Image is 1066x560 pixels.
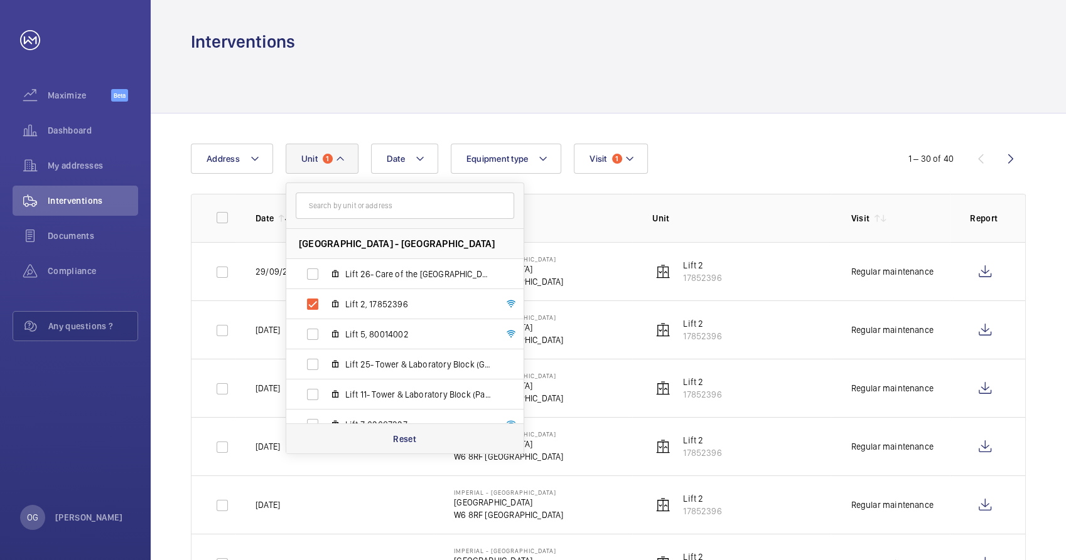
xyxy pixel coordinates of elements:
div: 1 – 30 of 40 [908,152,954,165]
span: Interventions [48,194,138,207]
span: Unit [301,154,318,164]
p: OG [27,511,38,524]
img: elevator.svg [655,497,670,512]
button: Date [371,144,438,174]
p: [GEOGRAPHIC_DATA] [454,496,563,509]
span: Equipment type [466,154,529,164]
div: Regular maintenance [851,440,933,453]
p: 17852396 [683,388,721,401]
div: Regular maintenance [851,324,933,336]
span: Lift 11- Tower & Laboratory Block (Passenger), 70627739 [345,388,491,401]
div: Regular maintenance [851,265,933,278]
span: Lift 7, 62687327 [345,418,491,431]
span: Lift 2, 17852396 [345,298,491,310]
span: Lift 5, 80014002 [345,328,491,341]
p: Lift 2 [683,376,721,388]
p: 17852396 [683,272,721,284]
span: Lift 26- Care of the [GEOGRAPHIC_DATA] (Passenger), 52561515 [345,268,491,280]
button: Equipment type [451,144,562,174]
button: Visit1 [574,144,647,174]
p: Address [454,212,632,225]
p: Lift 2 [683,317,721,330]
p: Visit [851,212,869,225]
input: Search by unit or address [296,193,514,219]
p: [PERSON_NAME] [55,511,123,524]
button: Address [191,144,273,174]
p: Unit [652,212,831,225]
span: Lift 25- Tower & Laboratory Block (Goods), 68762027 [345,358,491,371]
h1: Interventions [191,30,295,53]
span: Beta [111,89,128,102]
img: elevator.svg [655,264,670,279]
span: Any questions ? [48,320,137,332]
p: Report [970,212,1000,225]
p: Date [256,212,274,225]
p: W6 8RF [GEOGRAPHIC_DATA] [454,509,563,521]
p: [DATE] [256,499,280,511]
p: 17852396 [683,446,721,459]
span: Compliance [48,265,138,277]
p: Lift 2 [683,492,721,505]
p: Reset [393,433,416,445]
p: [DATE] [256,440,280,453]
p: Imperial - [GEOGRAPHIC_DATA] [454,547,563,554]
p: Lift 2 [683,434,721,446]
span: [GEOGRAPHIC_DATA] - [GEOGRAPHIC_DATA] [299,237,495,250]
p: Imperial - [GEOGRAPHIC_DATA] [454,489,563,496]
img: elevator.svg [655,381,670,396]
div: Regular maintenance [851,499,933,511]
p: [DATE] [256,324,280,336]
button: Unit1 [286,144,358,174]
p: 17852396 [683,330,721,342]
span: 1 [612,154,622,164]
img: elevator.svg [655,322,670,337]
p: [DATE] [256,382,280,394]
div: Regular maintenance [851,382,933,394]
span: My addresses [48,159,138,172]
img: elevator.svg [655,439,670,454]
p: Lift 2 [683,259,721,272]
span: Address [207,154,240,164]
p: W6 8RF [GEOGRAPHIC_DATA] [454,450,563,463]
span: Visit [590,154,606,164]
p: 17852396 [683,505,721,517]
span: Dashboard [48,124,138,137]
span: Date [387,154,405,164]
span: Maximize [48,89,111,102]
span: 1 [323,154,333,164]
p: 29/09/2025 [256,265,303,278]
span: Documents [48,230,138,242]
